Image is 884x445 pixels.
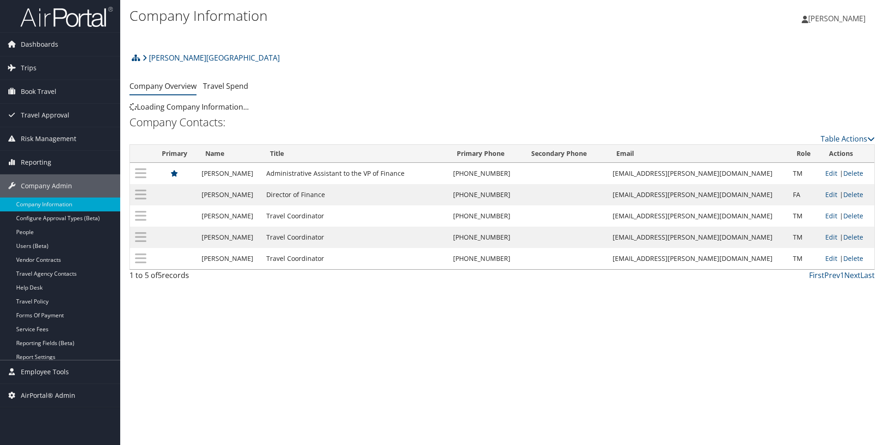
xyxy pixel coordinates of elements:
[821,227,874,248] td: |
[843,169,863,178] a: Delete
[21,384,75,407] span: AirPortal® Admin
[448,227,523,248] td: [PHONE_NUMBER]
[262,145,448,163] th: Title
[262,227,448,248] td: Travel Coordinator
[129,6,626,25] h1: Company Information
[20,6,113,28] img: airportal-logo.png
[262,163,448,184] td: Administrative Assistant to the VP of Finance
[825,169,837,178] a: Edit
[821,134,875,144] a: Table Actions
[448,248,523,269] td: [PHONE_NUMBER]
[523,145,608,163] th: Secondary Phone
[788,205,821,227] td: TM
[860,270,875,280] a: Last
[21,174,72,198] span: Company Admin
[821,163,874,184] td: |
[197,184,262,205] td: [PERSON_NAME]
[262,184,448,205] td: Director of Finance
[21,127,76,150] span: Risk Management
[197,248,262,269] td: [PERSON_NAME]
[788,163,821,184] td: TM
[843,233,863,241] a: Delete
[788,227,821,248] td: TM
[608,145,788,163] th: Email
[129,114,875,130] h2: Company Contacts:
[129,81,196,91] a: Company Overview
[802,5,875,32] a: [PERSON_NAME]
[825,233,837,241] a: Edit
[129,270,306,285] div: 1 to 5 of records
[21,151,51,174] span: Reporting
[203,81,248,91] a: Travel Spend
[197,163,262,184] td: [PERSON_NAME]
[262,205,448,227] td: Travel Coordinator
[788,184,821,205] td: FA
[448,184,523,205] td: [PHONE_NUMBER]
[197,205,262,227] td: [PERSON_NAME]
[825,254,837,263] a: Edit
[809,270,824,280] a: First
[608,205,788,227] td: [EMAIL_ADDRESS][PERSON_NAME][DOMAIN_NAME]
[608,248,788,269] td: [EMAIL_ADDRESS][PERSON_NAME][DOMAIN_NAME]
[821,205,874,227] td: |
[129,102,249,112] span: Loading Company Information...
[448,205,523,227] td: [PHONE_NUMBER]
[608,184,788,205] td: [EMAIL_ADDRESS][PERSON_NAME][DOMAIN_NAME]
[844,270,860,280] a: Next
[608,227,788,248] td: [EMAIL_ADDRESS][PERSON_NAME][DOMAIN_NAME]
[843,254,863,263] a: Delete
[197,145,262,163] th: Name
[825,211,837,220] a: Edit
[788,248,821,269] td: TM
[448,163,523,184] td: [PHONE_NUMBER]
[152,145,197,163] th: Primary
[608,163,788,184] td: [EMAIL_ADDRESS][PERSON_NAME][DOMAIN_NAME]
[21,56,37,80] span: Trips
[21,80,56,103] span: Book Travel
[825,190,837,199] a: Edit
[197,227,262,248] td: [PERSON_NAME]
[21,360,69,383] span: Employee Tools
[158,270,162,280] span: 5
[821,184,874,205] td: |
[448,145,523,163] th: Primary Phone
[21,104,69,127] span: Travel Approval
[262,248,448,269] td: Travel Coordinator
[843,211,863,220] a: Delete
[840,270,844,280] a: 1
[821,145,874,163] th: Actions
[821,248,874,269] td: |
[824,270,840,280] a: Prev
[843,190,863,199] a: Delete
[21,33,58,56] span: Dashboards
[142,49,280,67] a: [PERSON_NAME][GEOGRAPHIC_DATA]
[808,13,866,24] span: [PERSON_NAME]
[788,145,821,163] th: Role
